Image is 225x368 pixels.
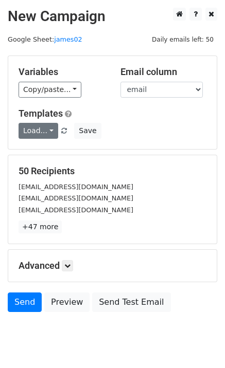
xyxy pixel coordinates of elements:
[19,165,206,177] h5: 50 Recipients
[19,194,133,202] small: [EMAIL_ADDRESS][DOMAIN_NAME]
[19,220,62,233] a: +47 more
[74,123,101,139] button: Save
[148,34,217,45] span: Daily emails left: 50
[120,66,207,78] h5: Email column
[8,8,217,25] h2: New Campaign
[19,206,133,214] small: [EMAIL_ADDRESS][DOMAIN_NAME]
[19,123,58,139] a: Load...
[44,292,90,312] a: Preview
[19,260,206,271] h5: Advanced
[148,35,217,43] a: Daily emails left: 50
[8,35,82,43] small: Google Sheet:
[8,292,42,312] a: Send
[19,108,63,119] a: Templates
[19,82,81,98] a: Copy/paste...
[174,319,225,368] iframe: Chat Widget
[54,35,82,43] a: james02
[19,183,133,191] small: [EMAIL_ADDRESS][DOMAIN_NAME]
[92,292,170,312] a: Send Test Email
[19,66,105,78] h5: Variables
